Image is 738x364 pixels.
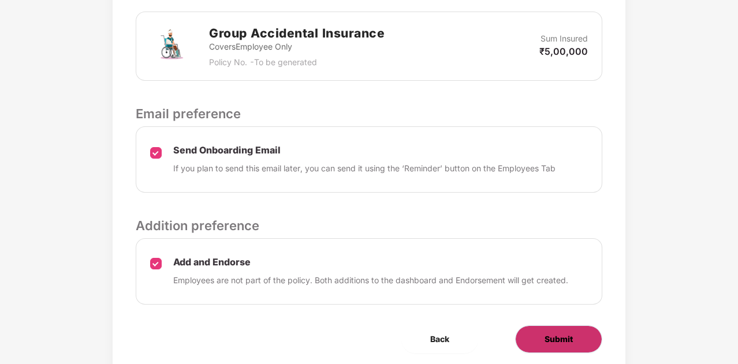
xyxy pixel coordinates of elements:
[136,104,602,123] p: Email preference
[150,25,192,67] img: svg+xml;base64,PHN2ZyB4bWxucz0iaHR0cDovL3d3dy53My5vcmcvMjAwMC9zdmciIHdpZHRoPSI3MiIgaGVpZ2h0PSI3Mi...
[541,32,588,45] p: Sum Insured
[209,56,385,69] p: Policy No. - To be generated
[173,256,568,268] p: Add and Endorse
[209,24,385,43] h2: Group Accidental Insurance
[545,333,573,346] span: Submit
[209,40,385,53] p: Covers Employee Only
[173,274,568,287] p: Employees are not part of the policy. Both additions to the dashboard and Endorsement will get cr...
[539,45,588,58] p: ₹5,00,000
[515,325,602,353] button: Submit
[173,144,556,156] p: Send Onboarding Email
[173,162,556,175] p: If you plan to send this email later, you can send it using the ‘Reminder’ button on the Employee...
[136,216,602,235] p: Addition preference
[401,325,478,353] button: Back
[430,333,449,346] span: Back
